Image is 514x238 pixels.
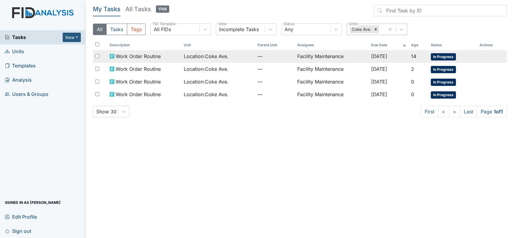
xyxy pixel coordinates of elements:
span: In Progress [431,91,456,99]
h5: My Tasks [93,5,120,13]
div: Any [285,26,293,33]
a: Last [460,106,477,117]
td: Facility Maintenance [295,50,368,63]
span: [DATE] [371,91,387,97]
span: — [258,65,292,73]
span: Location : Coke Ave. [184,53,229,60]
th: Toggle SortBy [369,40,409,50]
span: Work Order Routine [116,65,161,73]
div: Incomplete Tasks [219,26,259,33]
span: Edit Profile [5,212,37,221]
span: In Progress [431,66,456,73]
span: Page [477,106,507,117]
span: In Progress [431,53,456,60]
th: Actions [477,40,507,50]
span: 14 [411,53,416,59]
span: — [258,78,292,85]
td: Facility Maintenance [295,63,368,76]
span: In Progress [431,79,456,86]
button: All [93,24,107,35]
div: Type filter [93,24,146,35]
span: Users & Groups [5,90,48,99]
th: Toggle SortBy [428,40,477,50]
span: Work Order Routine [116,53,161,60]
span: Location : Coke Ave. [184,91,229,98]
div: Show 30 [96,108,117,115]
a: First [421,106,438,117]
span: 0 [411,91,414,97]
span: — [258,53,292,60]
span: [DATE] [371,53,387,59]
td: Facility Maintenance [295,76,368,88]
button: Tags [127,24,146,35]
span: Location : Coke Ave. [184,78,229,85]
th: Toggle SortBy [181,40,255,50]
span: Work Order Routine [116,91,161,98]
a: > [449,106,460,117]
th: Assignee [295,40,368,50]
span: 0 [411,79,414,85]
span: Templates [5,61,36,70]
span: Analysis [5,75,32,85]
span: 2 [411,66,414,72]
div: All FIDs [154,26,171,33]
span: Location : Coke Ave. [184,65,229,73]
div: Coke Ave. [350,25,372,33]
a: < [438,106,449,117]
input: Find Task by ID [374,5,507,16]
nav: task-pagination [421,106,507,117]
span: [DATE] [371,66,387,72]
strong: 1 of 1 [494,109,503,115]
span: Sign out [5,226,31,236]
th: Toggle SortBy [107,40,181,50]
span: — [258,91,292,98]
span: Units [5,47,24,56]
button: New [63,33,81,42]
td: Facility Maintenance [295,88,368,101]
button: Tasks [106,24,127,35]
span: 1768 [156,5,169,13]
span: [DATE] [371,79,387,85]
th: Toggle SortBy [255,40,295,50]
th: Toggle SortBy [409,40,428,50]
span: Signed in as [PERSON_NAME] [5,198,61,207]
input: Toggle All Rows Selected [95,42,99,46]
span: Work Order Routine [116,78,161,85]
h5: All Tasks [125,5,169,13]
a: Tasks [5,34,63,41]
